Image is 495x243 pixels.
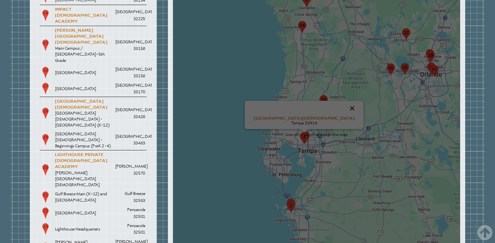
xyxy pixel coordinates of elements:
div: marker2 [284,198,298,215]
p: [GEOGRAPHIC_DATA] 33463 [115,133,145,147]
p: 23 [41,223,50,235]
p: Pensacola 32501 [115,222,145,236]
a: Lighthouse Private [DEMOGRAPHIC_DATA] Academy [55,152,107,169]
a: Impact [DEMOGRAPHIC_DATA] Academy [55,7,107,24]
div: marker4 [298,130,311,147]
p: Main Campus / [GEOGRAPHIC_DATA]–5th Grade [55,45,113,63]
a: [GEOGRAPHIC_DATA][DEMOGRAPHIC_DATA] [254,116,355,121]
p: 16 [41,66,50,79]
a: [PERSON_NAME][GEOGRAPHIC_DATA][DEMOGRAPHIC_DATA] [55,28,107,45]
p: [GEOGRAPHIC_DATA][DEMOGRAPHIC_DATA] - Beginnings Campus (PreK 2 -4) [55,131,113,149]
div: marker28 [423,47,437,63]
p: [GEOGRAPHIC_DATA] [55,210,113,216]
p: 17 [41,82,50,95]
div: marker26 [317,93,330,109]
p: [PERSON_NAME] 32570 [115,163,145,176]
div: marker31 [428,62,441,79]
a: [GEOGRAPHIC_DATA][DEMOGRAPHIC_DATA] [55,99,107,110]
p: Gulf Breeze Main (K–12) and [GEOGRAPHIC_DATA] [55,191,113,203]
p: 18 [41,107,50,120]
div: marker30 [384,61,397,78]
p: [GEOGRAPHIC_DATA] 33156 [115,66,145,79]
div: marker27 [424,48,437,65]
p: [GEOGRAPHIC_DATA] 33156 [115,39,145,52]
button: Close [345,101,360,116]
p: [GEOGRAPHIC_DATA] 33426 [115,106,145,120]
p: 21 [41,191,50,203]
p: 15 [41,39,50,51]
span: Tampa 33614 [291,121,317,125]
p: Lighthouse Headquarters [55,226,113,232]
p: [GEOGRAPHIC_DATA] 33170 [115,82,145,95]
div: marker39 [398,61,412,77]
div: marker32 [400,26,413,42]
p: [GEOGRAPHIC_DATA][DEMOGRAPHIC_DATA] - [GEOGRAPHIC_DATA] (K-12) [55,110,113,128]
div: marker34 [296,19,309,35]
p: [GEOGRAPHIC_DATA] 32225 [115,8,145,22]
div: marker3 [284,196,298,213]
p: [PERSON_NAME][GEOGRAPHIC_DATA][DEMOGRAPHIC_DATA] [55,170,113,188]
p: [GEOGRAPHIC_DATA] [55,70,113,76]
p: 14 [41,9,50,22]
p: 19 [41,133,50,146]
p: 22 [41,207,50,219]
p: Gulf Breeze 32563 [115,190,145,204]
p: 20 [41,164,50,176]
p: Pensacola 32501 [115,206,145,220]
div: marker10 [425,60,438,77]
p: [GEOGRAPHIC_DATA] [55,86,113,92]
